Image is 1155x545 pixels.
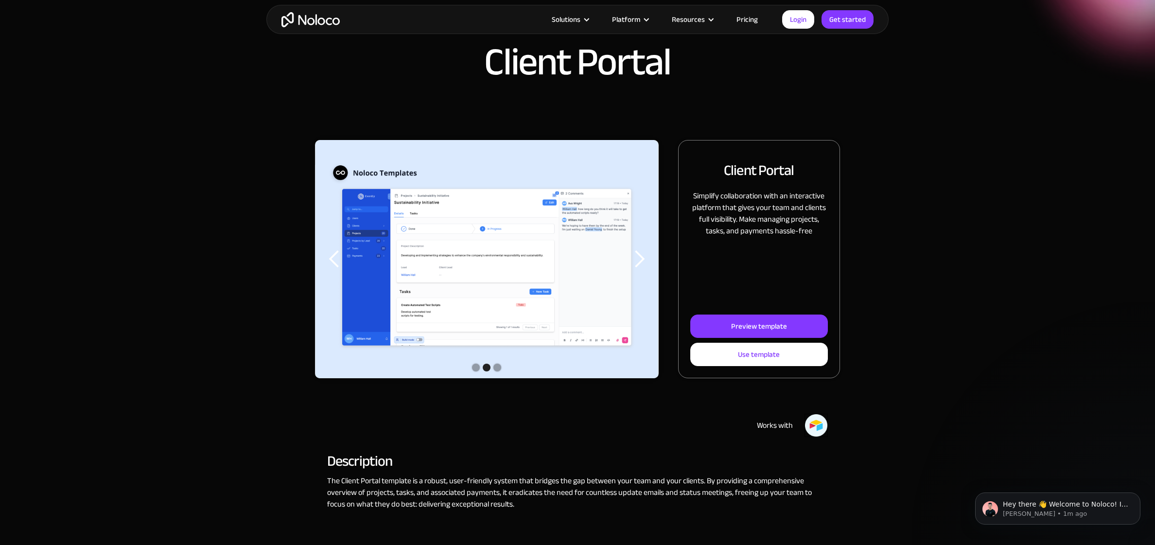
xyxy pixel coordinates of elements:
a: Get started [822,10,874,29]
div: Solutions [540,13,600,26]
div: Platform [600,13,660,26]
a: Login [782,10,814,29]
div: Solutions [552,13,580,26]
div: Works with [757,420,793,431]
div: Resources [660,13,724,26]
p: ‍ [327,520,828,531]
h1: Client Portal [484,43,671,82]
p: Simplify collaboration with an interactive platform that gives your team and clients full visibil... [690,190,828,237]
img: Airtable [805,414,828,437]
h2: Description [327,457,828,465]
a: Pricing [724,13,770,26]
div: Show slide 3 of 3 [493,364,501,371]
div: next slide [620,140,659,378]
div: Use template [738,348,780,361]
div: Preview template [731,320,787,333]
div: previous slide [315,140,354,378]
h2: Client Portal [724,160,794,180]
iframe: Intercom notifications message [961,472,1155,540]
div: Platform [612,13,640,26]
div: 2 of 3 [315,140,659,378]
p: The Client Portal template is a robust, user-friendly system that bridges the gap between your te... [327,475,828,510]
a: home [281,12,340,27]
div: carousel [315,140,659,378]
div: Resources [672,13,705,26]
a: Use template [690,343,828,366]
div: Show slide 1 of 3 [472,364,480,371]
div: Show slide 2 of 3 [483,364,490,371]
a: Preview template [690,315,828,338]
